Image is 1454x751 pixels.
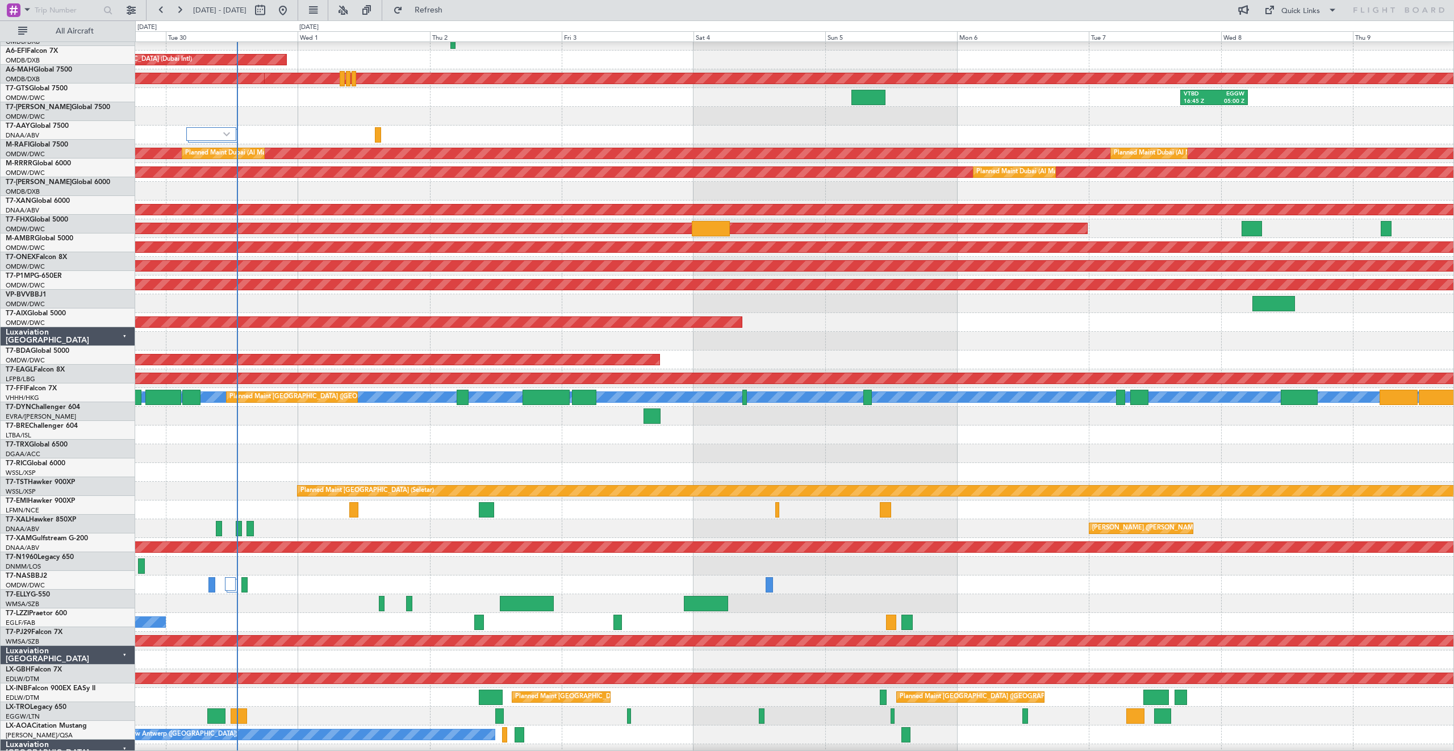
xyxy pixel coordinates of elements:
div: Planned Maint [GEOGRAPHIC_DATA] (Seletar) [300,482,434,499]
a: T7-FFIFalcon 7X [6,385,57,392]
div: [DATE] [299,23,319,32]
a: DNMM/LOS [6,562,41,571]
a: T7-PJ29Falcon 7X [6,629,62,636]
div: Tue 7 [1089,31,1221,41]
a: LX-GBHFalcon 7X [6,666,62,673]
div: Quick Links [1281,6,1320,17]
span: M-RAFI [6,141,30,148]
span: T7-TST [6,479,28,486]
a: VHHH/HKG [6,394,39,402]
span: LX-AOA [6,723,32,729]
a: OMDW/DWC [6,319,45,327]
button: All Aircraft [12,22,123,40]
input: Trip Number [35,2,100,19]
button: Quick Links [1259,1,1343,19]
span: T7-EAGL [6,366,34,373]
a: OMDW/DWC [6,262,45,271]
a: OMDB/DXB [6,75,40,84]
span: T7-TRX [6,441,29,448]
a: T7-P1MPG-650ER [6,273,62,279]
div: 05:00 Z [1214,98,1244,106]
div: No Crew Antwerp ([GEOGRAPHIC_DATA]) [114,726,237,743]
span: M-RRRR [6,160,32,167]
a: OMDW/DWC [6,244,45,252]
a: T7-TRXGlobal 6500 [6,441,68,448]
a: T7-XANGlobal 6000 [6,198,70,205]
a: OMDW/DWC [6,112,45,121]
a: OMDW/DWC [6,150,45,158]
span: T7-RIC [6,460,27,467]
a: WMSA/SZB [6,600,39,608]
a: T7-AAYGlobal 7500 [6,123,69,130]
span: T7-P1MP [6,273,34,279]
span: T7-ONEX [6,254,36,261]
span: T7-[PERSON_NAME] [6,179,72,186]
span: T7-XAM [6,535,32,542]
span: T7-N1960 [6,554,37,561]
a: LX-INBFalcon 900EX EASy II [6,685,95,692]
a: LTBA/ISL [6,431,31,440]
a: T7-EAGLFalcon 8X [6,366,65,373]
div: [PERSON_NAME] ([PERSON_NAME] Intl) [1092,520,1211,537]
a: T7-AIXGlobal 5000 [6,310,66,317]
a: M-AMBRGlobal 5000 [6,235,73,242]
a: WSSL/XSP [6,487,36,496]
div: EGGW [1214,90,1244,98]
a: EGLF/FAB [6,619,35,627]
div: 16:45 Z [1184,98,1214,106]
span: LX-GBH [6,666,31,673]
a: OMDW/DWC [6,94,45,102]
span: Refresh [405,6,453,14]
div: Planned Maint [GEOGRAPHIC_DATA] [515,689,624,706]
div: Wed 8 [1221,31,1353,41]
span: All Aircraft [30,27,120,35]
a: A6-EFIFalcon 7X [6,48,58,55]
a: DNAA/ABV [6,544,39,552]
span: VP-BVV [6,291,30,298]
a: M-RRRRGlobal 6000 [6,160,71,167]
a: T7-EMIHawker 900XP [6,498,75,504]
a: LFMN/NCE [6,506,39,515]
a: DNAA/ABV [6,525,39,533]
a: EDLW/DTM [6,694,39,702]
a: T7-DYNChallenger 604 [6,404,80,411]
span: T7-AAY [6,123,30,130]
div: Sun 5 [825,31,957,41]
a: [PERSON_NAME]/QSA [6,731,73,740]
a: T7-XAMGulfstream G-200 [6,535,88,542]
a: T7-BDAGlobal 5000 [6,348,69,354]
div: Thu 2 [430,31,562,41]
span: T7-BDA [6,348,31,354]
a: DNAA/ABV [6,206,39,215]
a: WMSA/SZB [6,637,39,646]
a: DNAA/ABV [6,131,39,140]
a: T7-N1960Legacy 650 [6,554,74,561]
div: Tue 30 [166,31,298,41]
a: OMDW/DWC [6,581,45,590]
span: T7-ELLY [6,591,31,598]
a: T7-TSTHawker 900XP [6,479,75,486]
a: OMDW/DWC [6,225,45,233]
a: T7-[PERSON_NAME]Global 6000 [6,179,110,186]
span: T7-AIX [6,310,27,317]
a: T7-RICGlobal 6000 [6,460,65,467]
span: [DATE] - [DATE] [193,5,246,15]
span: T7-LZZI [6,610,29,617]
a: DGAA/ACC [6,450,40,458]
a: OMDW/DWC [6,356,45,365]
div: Planned Maint Dubai (Al Maktoum Intl) [1114,145,1226,162]
span: T7-FFI [6,385,26,392]
span: T7-[PERSON_NAME] [6,104,72,111]
div: Planned Maint Dubai (Al Maktoum Intl) [185,145,297,162]
a: EGGW/LTN [6,712,40,721]
a: OMDB/DXB [6,56,40,65]
a: OMDW/DWC [6,169,45,177]
span: T7-NAS [6,573,31,579]
a: EDLW/DTM [6,675,39,683]
a: T7-NASBBJ2 [6,573,47,579]
span: T7-FHX [6,216,30,223]
a: A6-MAHGlobal 7500 [6,66,72,73]
span: T7-XAN [6,198,31,205]
img: arrow-gray.svg [223,132,230,136]
a: T7-GTSGlobal 7500 [6,85,68,92]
